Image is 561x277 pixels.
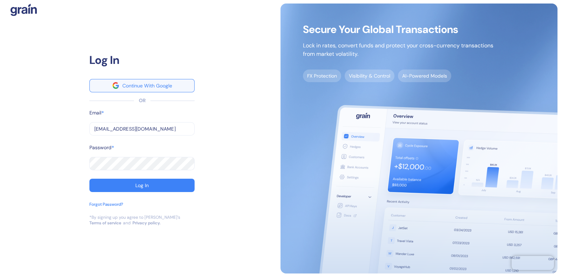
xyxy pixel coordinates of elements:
[89,52,195,68] div: Log In
[89,109,101,117] label: Email
[345,70,394,82] span: Visibility & Control
[512,256,554,270] iframe: Chatra live chat
[113,82,119,88] img: google
[89,201,123,207] div: Forgot Password?
[89,144,111,151] label: Password
[89,122,195,136] input: example@email.com
[89,201,123,215] button: Forgot Password?
[303,26,493,33] span: Secure Your Global Transactions
[89,220,121,226] a: Terms of service
[89,179,195,192] button: Log In
[135,183,149,188] div: Log In
[139,97,146,104] div: OR
[303,41,493,58] p: Lock in rates, convert funds and protect your cross-currency transactions from market volatility.
[89,79,195,92] button: googleContinue With Google
[398,70,451,82] span: AI-Powered Models
[122,83,172,88] div: Continue With Google
[89,215,180,220] div: *By signing up you agree to [PERSON_NAME]’s
[133,220,161,226] a: Privacy policy.
[280,4,557,273] img: signup-main-image
[123,220,131,226] div: and
[303,70,341,82] span: FX Protection
[11,4,37,16] img: logo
